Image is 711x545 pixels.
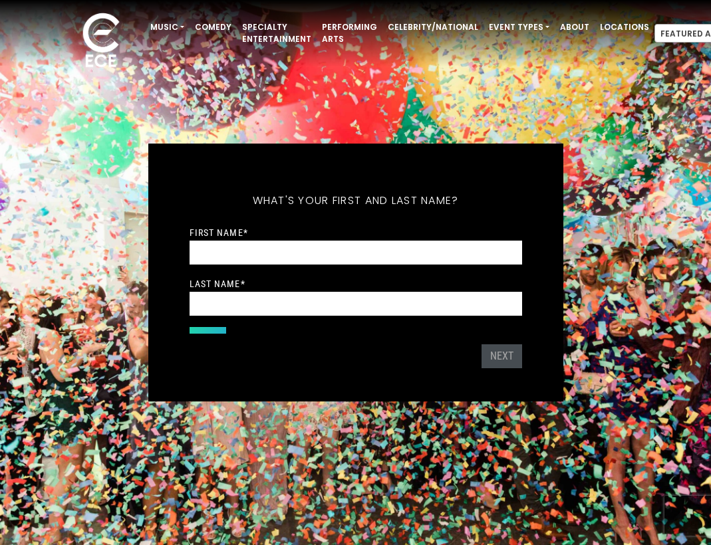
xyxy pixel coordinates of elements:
[190,16,237,39] a: Comedy
[317,16,382,51] a: Performing Arts
[190,278,245,290] label: Last Name
[68,9,134,74] img: ece_new_logo_whitev2-1.png
[484,16,555,39] a: Event Types
[145,16,190,39] a: Music
[555,16,595,39] a: About
[190,227,248,239] label: First Name
[190,177,522,225] h5: What's your first and last name?
[595,16,654,39] a: Locations
[237,16,317,51] a: Specialty Entertainment
[382,16,484,39] a: Celebrity/National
